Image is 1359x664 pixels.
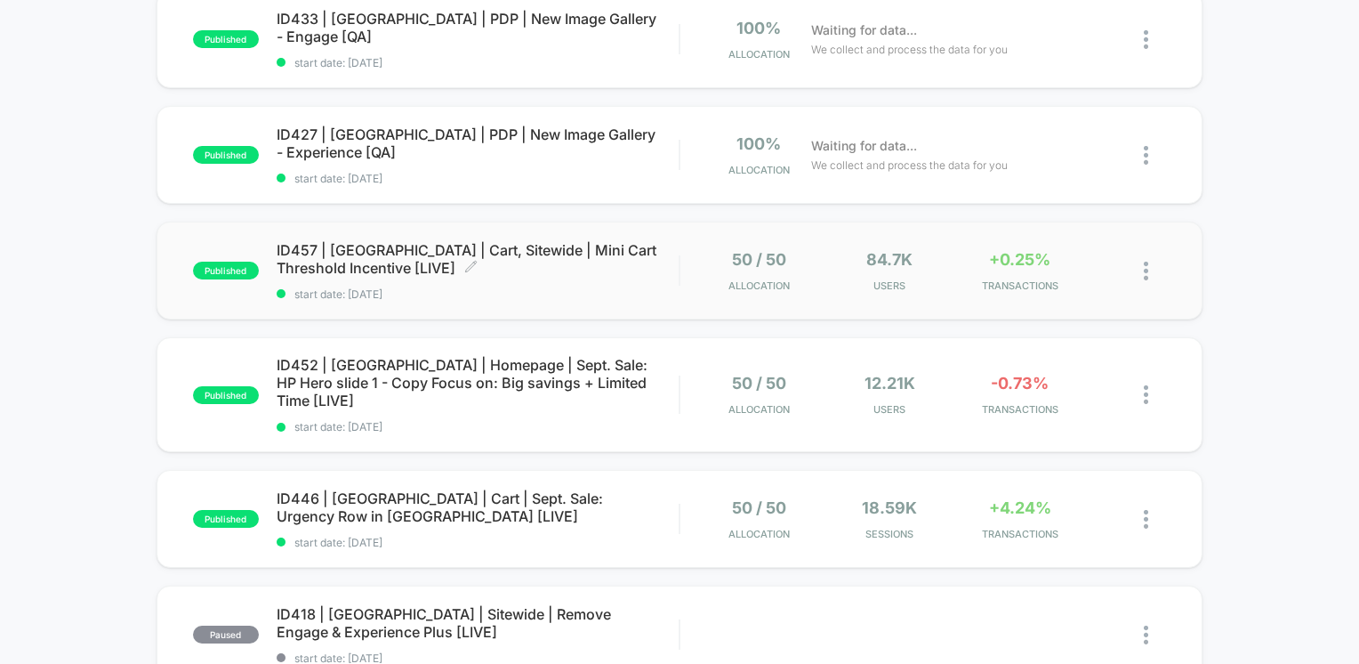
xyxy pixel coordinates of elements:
span: TRANSACTIONS [959,528,1081,540]
span: Waiting for data... [811,20,917,40]
span: Users [829,403,951,416]
img: close [1144,262,1148,280]
span: 18.59k [862,498,917,517]
span: start date: [DATE] [277,172,679,185]
span: Allocation [728,528,790,540]
span: ID457 | [GEOGRAPHIC_DATA] | Cart, Sitewide | Mini Cart Threshold Incentive [LIVE] [277,241,679,277]
span: published [193,30,259,48]
span: 50 / 50 [732,498,786,517]
span: We collect and process the data for you [811,41,1008,58]
span: Allocation [728,164,790,176]
img: close [1144,146,1148,165]
span: +0.25% [989,250,1050,269]
span: Allocation [728,403,790,416]
span: -0.73% [991,374,1049,393]
span: Waiting for data... [811,136,917,156]
img: close [1144,385,1148,404]
span: paused [193,626,259,644]
span: start date: [DATE] [277,287,679,301]
img: close [1144,30,1148,49]
span: Sessions [829,528,951,540]
span: start date: [DATE] [277,536,679,549]
span: ID427 | [GEOGRAPHIC_DATA] | PDP | New Image Gallery - Experience [QA] [277,126,679,161]
span: 50 / 50 [732,374,786,393]
span: ID446 | [GEOGRAPHIC_DATA] | Cart | Sept. Sale: Urgency Row in [GEOGRAPHIC_DATA] [LIVE] [277,490,679,525]
span: 100% [736,19,781,37]
span: +4.24% [989,498,1051,517]
span: TRANSACTIONS [959,403,1081,416]
span: published [193,262,259,279]
span: start date: [DATE] [277,420,679,433]
span: We collect and process the data for you [811,157,1008,174]
span: published [193,510,259,528]
span: Allocation [728,48,790,61]
img: close [1144,510,1148,529]
span: 100% [736,134,781,153]
span: Allocation [728,279,790,292]
span: published [193,386,259,404]
span: ID418 | [GEOGRAPHIC_DATA] | Sitewide | Remove Engage & Experience Plus [LIVE] [277,605,679,641]
span: 50 / 50 [732,250,786,269]
span: published [193,146,259,164]
span: TRANSACTIONS [959,279,1081,292]
span: ID433 | [GEOGRAPHIC_DATA] | PDP | New Image Gallery - Engage [QA] [277,10,679,45]
span: 84.7k [866,250,913,269]
span: ID452 | [GEOGRAPHIC_DATA] | Homepage | Sept. Sale: HP Hero slide 1 - Copy Focus on: Big savings +... [277,356,679,409]
span: Users [829,279,951,292]
span: start date: [DATE] [277,56,679,69]
span: 12.21k [864,374,915,393]
img: close [1144,626,1148,644]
